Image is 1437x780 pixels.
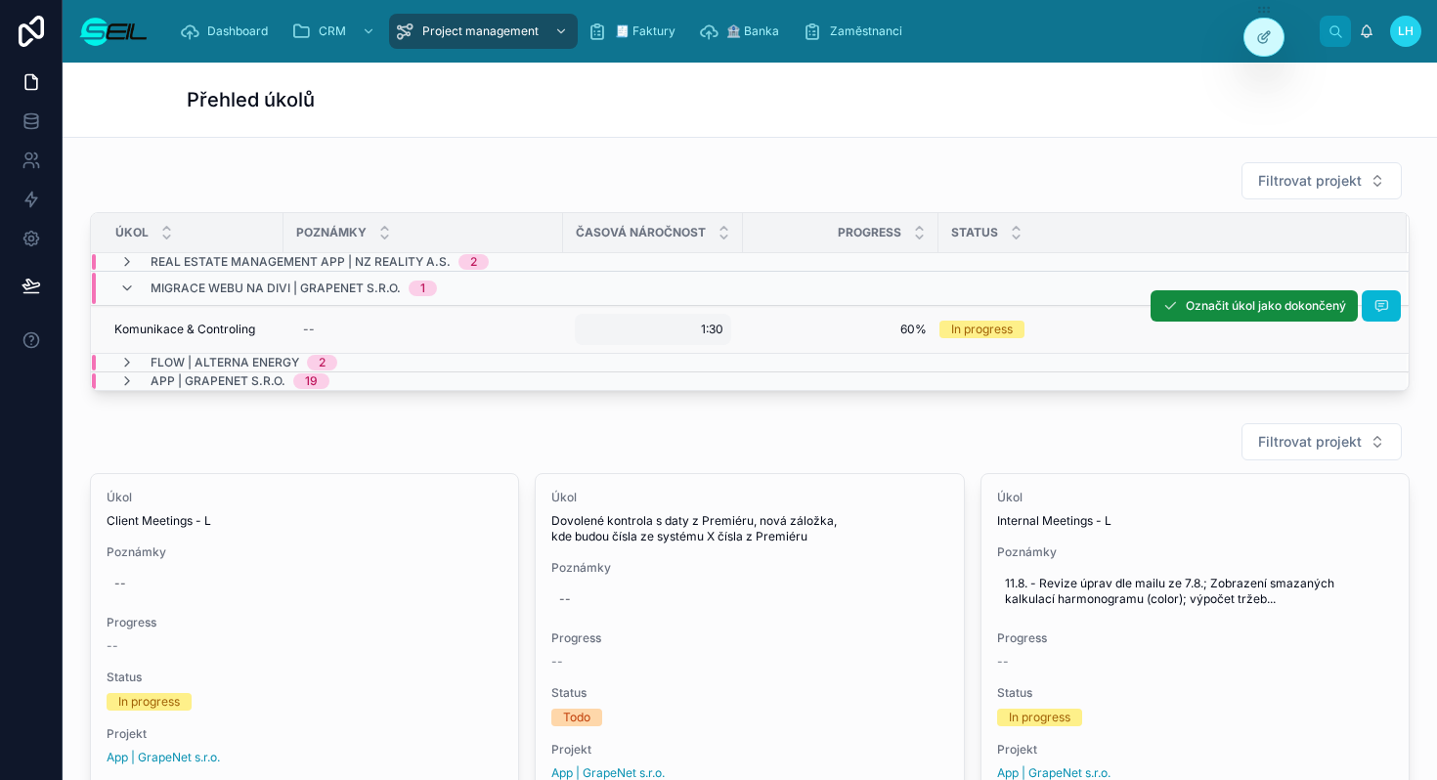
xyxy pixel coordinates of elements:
span: Poznámky [551,560,947,576]
button: Označit úkol jako dokončený [1151,290,1358,322]
span: Status [551,685,947,701]
span: 🧾 Faktury [615,23,675,39]
a: Project management [389,14,578,49]
div: In progress [951,321,1013,338]
h1: Přehled úkolů [187,86,315,113]
img: App logo [78,16,149,47]
span: Internal Meetings - L [997,513,1393,529]
span: 🏦 Banka [726,23,779,39]
span: Poznámky [107,544,502,560]
a: Zaměstnanci [797,14,916,49]
span: Označit úkol jako dokončený [1186,298,1346,314]
a: 60% [755,322,927,337]
a: Komunikace & Controling [114,322,272,337]
span: Úkol [551,490,947,505]
a: In progress [939,321,1383,338]
a: Dashboard [174,14,282,49]
a: -- [295,314,551,345]
span: Status [107,670,502,685]
span: Dashboard [207,23,268,39]
span: Progress [838,225,901,240]
span: Client Meetings - L [107,513,502,529]
span: Filtrovat projekt [1258,432,1362,452]
a: 🧾 Faktury [582,14,689,49]
span: App | GrapeNet s.r.o. [151,373,285,389]
button: Select Button [1241,162,1402,199]
div: Todo [563,709,590,726]
span: Status [997,685,1393,701]
span: Progress [551,630,947,646]
span: LH [1398,23,1414,39]
span: Project management [422,23,539,39]
span: Úkol [115,225,149,240]
span: -- [997,654,1009,670]
span: Úkol [997,490,1393,505]
div: scrollable content [164,10,1320,53]
span: 11.8. - Revize úprav dle mailu ze 7.8.; Zobrazení smazaných kalkulací harmonogramu (color); výpoč... [1005,576,1385,607]
span: 1:30 [701,322,723,337]
div: In progress [1009,709,1070,726]
span: Progress [997,630,1393,646]
span: Projekt [551,742,947,758]
span: Časová náročnost [576,225,706,240]
span: Projekt [107,726,502,742]
span: Progress [107,615,502,630]
span: Úkol [107,490,502,505]
span: Poznámky [296,225,367,240]
div: -- [303,322,315,337]
a: 🏦 Banka [693,14,793,49]
span: -- [551,654,563,670]
a: App | GrapeNet s.r.o. [107,750,220,765]
div: 19 [305,373,318,389]
span: -- [107,638,118,654]
div: In progress [118,693,180,711]
span: Flow | Alterna Energy [151,355,299,370]
span: Komunikace & Controling [114,322,255,337]
span: Migrace webu na Divi | GrapeNet s.r.o. [151,281,401,296]
span: Zaměstnanci [830,23,902,39]
span: Real estate Management app | NZ Reality a.s. [151,254,451,270]
span: Filtrovat projekt [1258,171,1362,191]
div: 2 [319,355,326,370]
div: 2 [470,254,477,270]
span: Dovolené kontrola s daty z Premiéru, nová záložka, kde budou čísla ze systému X čísla z Premiéru [551,513,947,544]
div: 1 [420,281,425,296]
button: Select Button [1241,423,1402,460]
div: -- [559,591,571,607]
span: Status [951,225,998,240]
a: CRM [285,14,385,49]
span: CRM [319,23,346,39]
div: -- [114,576,126,591]
a: 1:30 [575,314,731,345]
span: Projekt [997,742,1393,758]
span: Poznámky [997,544,1393,560]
